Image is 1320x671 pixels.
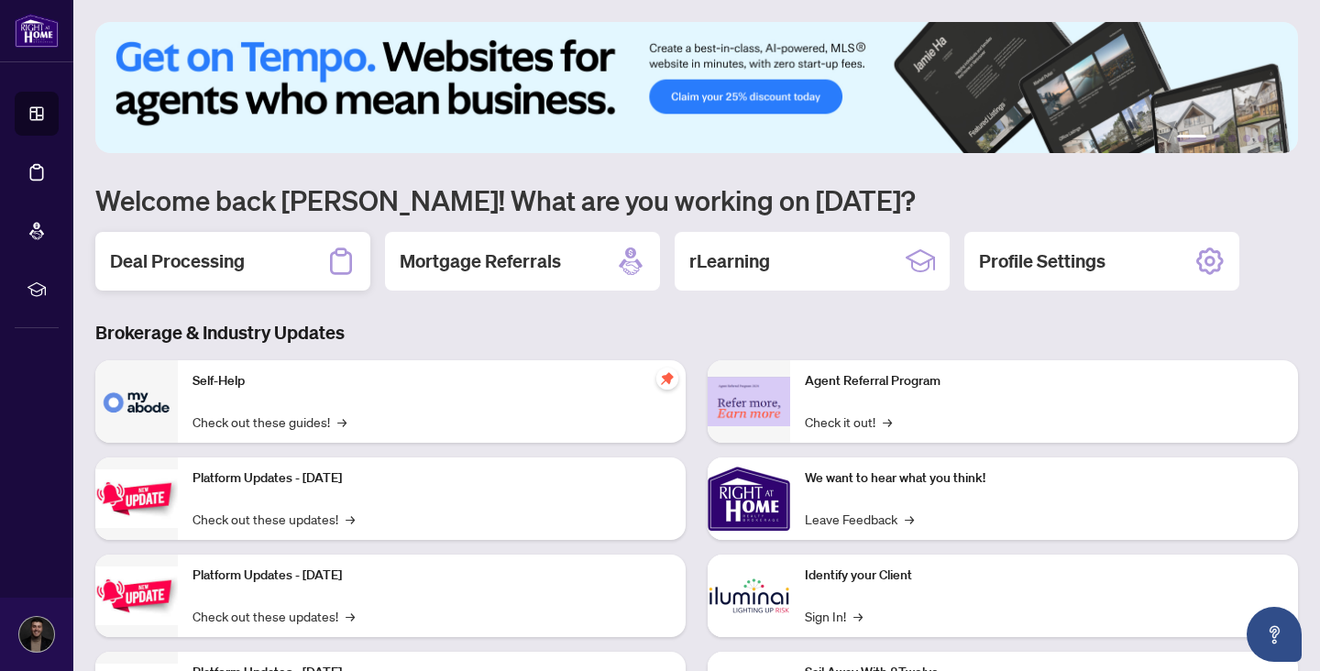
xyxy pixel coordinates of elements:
[708,457,790,540] img: We want to hear what you think!
[192,371,671,391] p: Self-Help
[19,617,54,652] img: Profile Icon
[805,412,892,432] a: Check it out!→
[805,371,1283,391] p: Agent Referral Program
[805,468,1283,489] p: We want to hear what you think!
[1247,607,1302,662] button: Open asap
[708,377,790,427] img: Agent Referral Program
[905,509,914,529] span: →
[656,368,678,390] span: pushpin
[192,412,346,432] a: Check out these guides!→
[95,22,1298,153] img: Slide 0
[1272,135,1280,142] button: 6
[95,360,178,443] img: Self-Help
[1177,135,1206,142] button: 1
[1214,135,1221,142] button: 2
[192,606,355,626] a: Check out these updates!→
[192,468,671,489] p: Platform Updates - [DATE]
[95,469,178,527] img: Platform Updates - July 21, 2025
[1243,135,1250,142] button: 4
[95,182,1298,217] h1: Welcome back [PERSON_NAME]! What are you working on [DATE]?
[346,509,355,529] span: →
[708,555,790,637] img: Identify your Client
[979,248,1105,274] h2: Profile Settings
[15,14,59,48] img: logo
[95,566,178,624] img: Platform Updates - July 8, 2025
[346,606,355,626] span: →
[805,566,1283,586] p: Identify your Client
[95,320,1298,346] h3: Brokerage & Industry Updates
[337,412,346,432] span: →
[1258,135,1265,142] button: 5
[805,509,914,529] a: Leave Feedback→
[192,509,355,529] a: Check out these updates!→
[853,606,863,626] span: →
[805,606,863,626] a: Sign In!→
[689,248,770,274] h2: rLearning
[192,566,671,586] p: Platform Updates - [DATE]
[883,412,892,432] span: →
[110,248,245,274] h2: Deal Processing
[400,248,561,274] h2: Mortgage Referrals
[1228,135,1236,142] button: 3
